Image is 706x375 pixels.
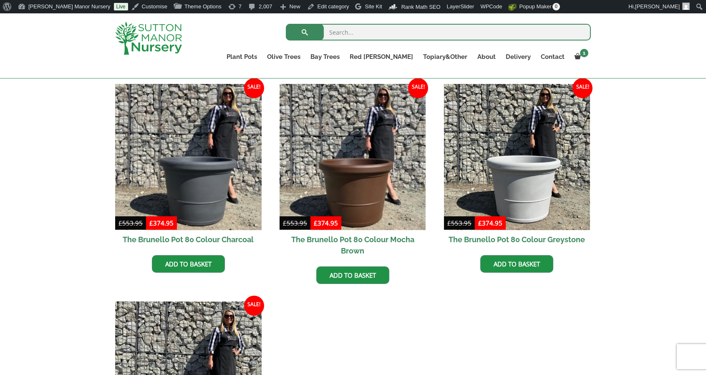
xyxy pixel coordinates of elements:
a: Contact [536,51,570,63]
bdi: 553.95 [283,219,307,227]
span: £ [119,219,122,227]
span: £ [447,219,451,227]
img: logo [115,22,182,55]
h2: The Brunello Pot 80 Colour Mocha Brown [280,230,426,260]
bdi: 553.95 [447,219,472,227]
span: Sale! [244,78,264,98]
span: Site Kit [365,3,382,10]
bdi: 374.95 [478,219,502,227]
span: 1 [580,49,588,57]
a: Topiary&Other [418,51,472,63]
a: About [472,51,501,63]
bdi: 553.95 [119,219,143,227]
img: The Brunello Pot 80 Colour Mocha Brown [280,84,426,231]
input: Search... [286,24,591,41]
a: Add to basket: “The Brunello Pot 80 Colour Greystone” [480,255,553,273]
span: £ [149,219,153,227]
bdi: 374.95 [149,219,174,227]
span: Rank Math SEO [401,4,441,10]
a: Delivery [501,51,536,63]
h2: The Brunello Pot 80 Colour Charcoal [115,230,262,249]
a: Sale! The Brunello Pot 80 Colour Charcoal [115,84,262,249]
a: Sale! The Brunello Pot 80 Colour Mocha Brown [280,84,426,261]
span: £ [314,219,318,227]
img: The Brunello Pot 80 Colour Greystone [444,84,590,231]
a: 1 [570,51,591,63]
span: Sale! [244,296,264,316]
span: [PERSON_NAME] [635,3,680,10]
a: Plant Pots [222,51,262,63]
span: 0 [552,3,560,10]
a: Sale! The Brunello Pot 80 Colour Greystone [444,84,590,249]
a: Olive Trees [262,51,305,63]
a: Live [114,3,128,10]
a: Add to basket: “The Brunello Pot 80 Colour Charcoal” [152,255,225,273]
span: Sale! [572,78,593,98]
span: £ [283,219,287,227]
bdi: 374.95 [314,219,338,227]
a: Bay Trees [305,51,345,63]
span: £ [478,219,482,227]
a: Red [PERSON_NAME] [345,51,418,63]
img: The Brunello Pot 80 Colour Charcoal [115,84,262,231]
a: Add to basket: “The Brunello Pot 80 Colour Mocha Brown” [316,266,389,284]
h2: The Brunello Pot 80 Colour Greystone [444,230,590,249]
span: Sale! [408,78,428,98]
